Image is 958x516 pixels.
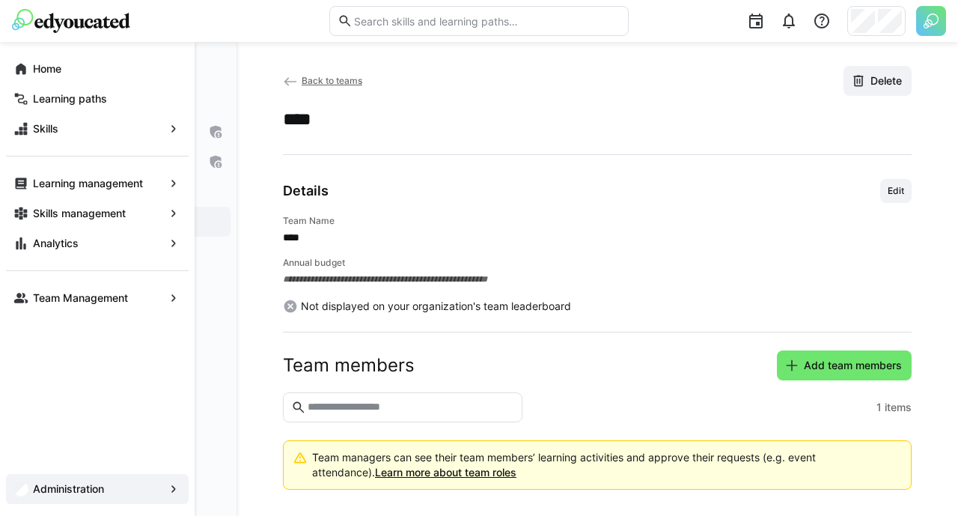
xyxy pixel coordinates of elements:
button: Edit [880,179,912,203]
span: items [885,400,912,415]
h4: Annual budget [283,257,912,269]
span: 1 [876,400,882,415]
button: Delete [843,66,912,96]
div: Team managers can see their team members’ learning activities and approve their requests (e.g. ev... [312,450,899,480]
h4: Team Name [283,215,912,227]
span: Back to teams [302,75,362,86]
a: Back to teams [283,75,362,86]
button: Add team members [777,350,912,380]
span: Add team members [802,358,904,373]
span: Not displayed on your organization's team leaderboard [301,299,571,314]
h2: Team members [283,354,415,377]
h3: Details [283,183,329,199]
span: Edit [886,185,906,197]
input: Search skills and learning paths… [353,14,620,28]
a: Learn more about team roles [375,466,516,479]
span: Delete [868,73,904,88]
